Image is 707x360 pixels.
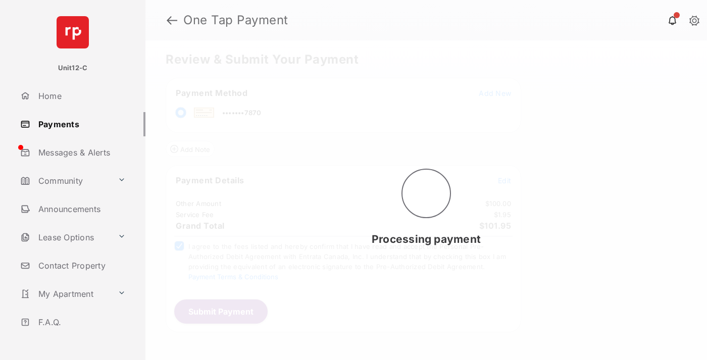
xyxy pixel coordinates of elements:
a: Contact Property [16,253,145,278]
a: My Apartment [16,282,114,306]
a: Payments [16,112,145,136]
span: Processing payment [372,233,481,245]
a: Messages & Alerts [16,140,145,165]
a: F.A.Q. [16,310,145,334]
a: Home [16,84,145,108]
strong: One Tap Payment [183,14,288,26]
p: Unit12-C [58,63,88,73]
a: Announcements [16,197,145,221]
img: svg+xml;base64,PHN2ZyB4bWxucz0iaHR0cDovL3d3dy53My5vcmcvMjAwMC9zdmciIHdpZHRoPSI2NCIgaGVpZ2h0PSI2NC... [57,16,89,48]
a: Community [16,169,114,193]
a: Lease Options [16,225,114,249]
